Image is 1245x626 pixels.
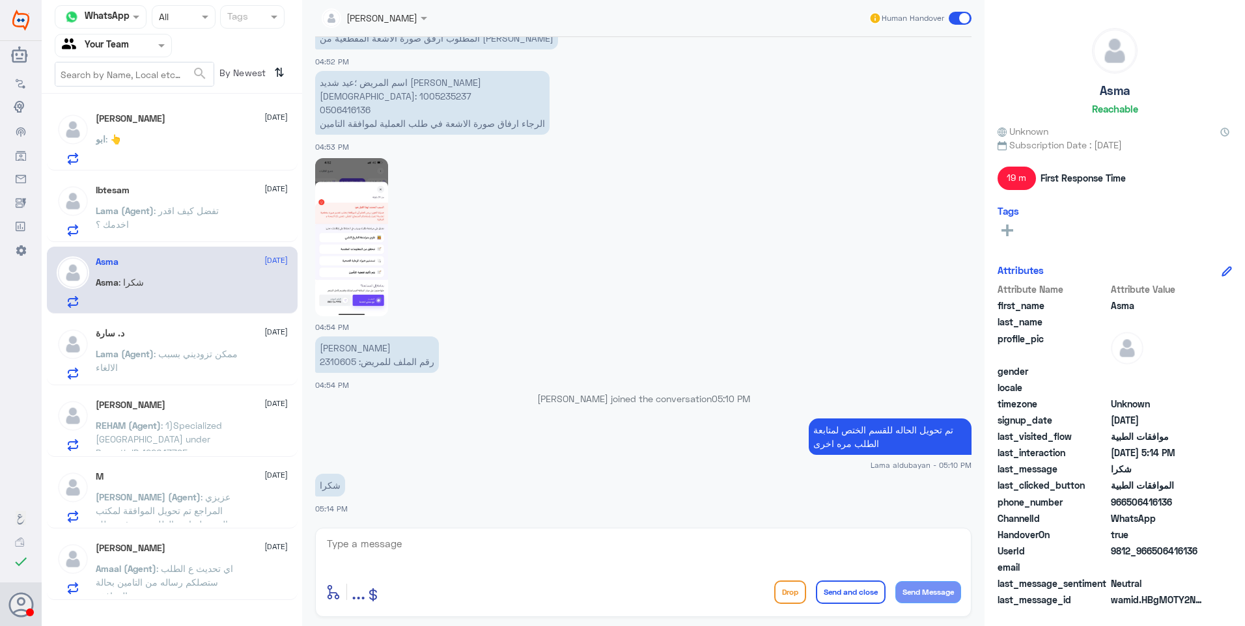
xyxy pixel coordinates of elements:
p: 17/9/2025, 4:54 PM [315,336,439,373]
span: last_message [998,462,1108,476]
span: 04:54 PM [315,381,349,389]
button: search [192,63,208,85]
p: [PERSON_NAME] joined the conversation [315,392,972,405]
span: gender [998,364,1108,378]
span: 04:53 PM [315,143,349,151]
span: : شكرا [119,277,144,288]
h5: M [96,471,104,482]
span: locale [998,381,1108,394]
span: [DATE] [264,326,288,338]
span: profile_pic [998,332,1108,362]
span: Lama (Agent) [96,205,154,216]
i: check [13,554,29,569]
span: 05:14 PM [315,504,348,513]
span: first_name [998,299,1108,312]
button: ... [352,577,365,606]
span: : تفضل كيف اقدر اخدمك ؟ [96,205,219,230]
span: [PERSON_NAME] (Agent) [96,491,201,502]
span: [DATE] [264,254,288,266]
span: Asma [1111,299,1205,312]
span: [DATE] [264,541,288,552]
span: : 👆 [105,133,121,144]
h5: Asma [1100,83,1130,98]
h5: Ibtesam [96,185,130,196]
span: last_interaction [998,446,1108,459]
h5: د. سارة [96,328,124,339]
img: 773323462102655.jpg [315,158,388,316]
div: Tags [225,9,248,26]
span: last_clicked_button [998,478,1108,492]
button: Drop [774,580,806,604]
span: null [1111,364,1205,378]
span: 05:10 PM [712,393,750,404]
img: defaultAdmin.png [57,328,89,361]
span: 04:52 PM [315,57,349,66]
span: 9812_966506416136 [1111,544,1205,558]
span: [DATE] [264,398,288,409]
span: 0 [1111,577,1205,590]
span: Human Handover [882,12,944,24]
span: last_name [998,315,1108,329]
span: شكرا [1111,462,1205,476]
span: email [998,560,1108,574]
span: Subscription Date : [DATE] [998,138,1232,152]
span: 19 m [998,167,1036,190]
p: 17/9/2025, 4:53 PM [315,71,550,135]
span: By Newest [214,62,269,88]
span: search [192,66,208,81]
span: wamid.HBgMOTY2NTA2NDE2MTM2FQIAEhgUM0ExODIwNzZEOTYzRkVGRDYwNkYA [1111,593,1205,606]
span: [DATE] [264,183,288,195]
img: defaultAdmin.png [57,256,89,289]
span: ... [352,580,365,603]
img: defaultAdmin.png [1093,29,1137,73]
button: Send and close [816,580,886,604]
h5: Omar Bin Jahlan [96,543,165,554]
span: 2 [1111,511,1205,525]
p: 17/9/2025, 5:14 PM [315,474,345,497]
h6: Attributes [998,264,1044,276]
span: null [1111,381,1205,394]
img: whatsapp.png [62,7,81,27]
span: موافقات الطبية [1111,429,1205,443]
span: HandoverOn [998,528,1108,541]
span: ChannelId [998,511,1108,525]
span: last_visited_flow [998,429,1108,443]
span: UserId [998,544,1108,558]
span: الموافقات الطبية [1111,478,1205,492]
span: Asma [96,277,119,288]
h6: Tags [998,205,1019,217]
span: Unknown [998,124,1048,138]
h6: Reachable [1092,103,1138,115]
img: defaultAdmin.png [57,185,89,217]
img: defaultAdmin.png [57,471,89,504]
span: last_message_sentiment [998,577,1108,590]
button: Avatar [8,592,33,617]
span: Lama aldubayan - 05:10 PM [871,459,972,470]
span: Amaal (Agent) [96,563,156,574]
span: REHAM (Agent) [96,420,161,431]
img: defaultAdmin.png [57,113,89,146]
span: [DATE] [264,111,288,123]
p: 17/9/2025, 5:10 PM [809,418,972,455]
span: Attribute Name [998,282,1108,296]
span: 2025-09-17T13:50:40.641Z [1111,413,1205,427]
span: First Response Time [1041,171,1126,185]
img: defaultAdmin.png [57,400,89,432]
span: 04:54 PM [315,323,349,331]
img: yourTeam.svg [62,36,81,55]
span: : ممكن تزوديني بسبب الالغاء [96,348,238,373]
img: defaultAdmin.png [57,543,89,575]
h5: Asma [96,256,119,267]
span: : اي تحديث ع الطلب ستصلكم رساله من التامين بحالة الموافقة [96,563,233,601]
span: ابو [96,133,105,144]
input: Search by Name, Local etc… [55,62,214,86]
h5: ابو نواف [96,113,165,124]
span: true [1111,528,1205,541]
button: Send Message [895,581,961,603]
span: : 1)Specialized [GEOGRAPHIC_DATA] under Preauth ID 122647795 [96,420,222,458]
span: [DATE] [264,469,288,481]
span: null [1111,560,1205,574]
span: Lama (Agent) [96,348,154,359]
span: signup_date [998,413,1108,427]
span: Attribute Value [1111,282,1205,296]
